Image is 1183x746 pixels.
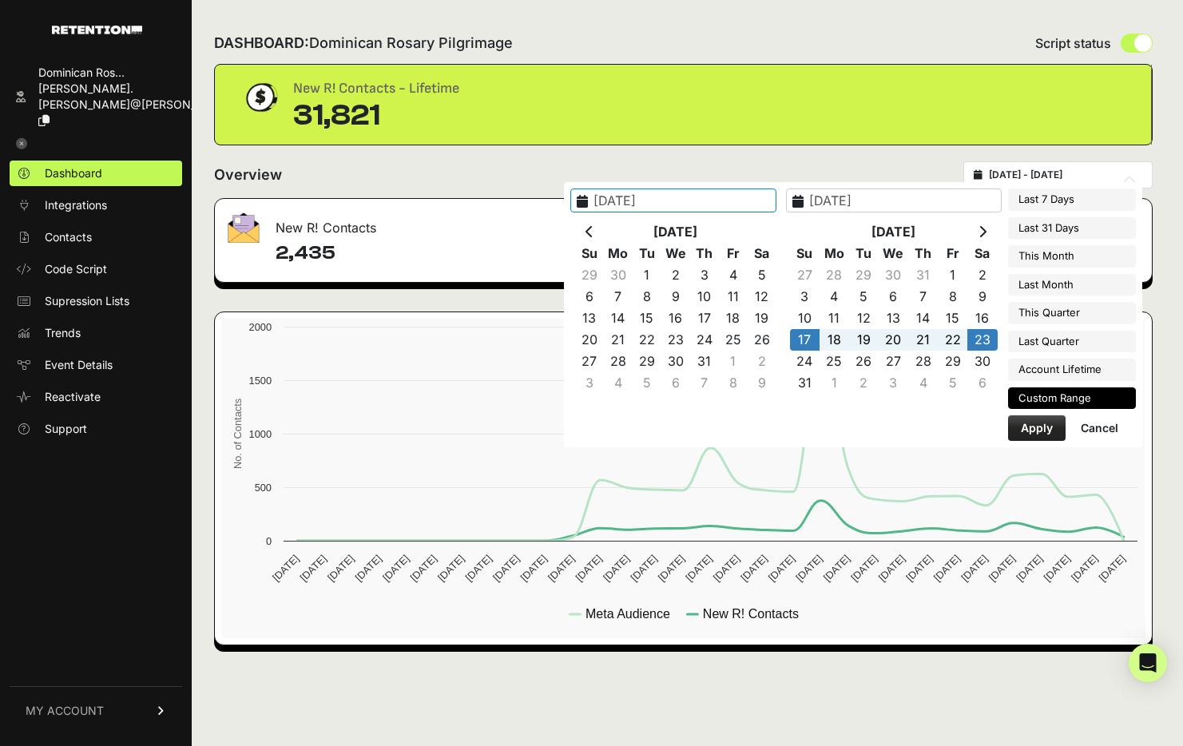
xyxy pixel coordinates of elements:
[690,329,719,351] td: 24
[1097,553,1128,584] text: [DATE]
[820,243,849,264] th: Mo
[10,224,182,250] a: Contacts
[908,308,938,329] td: 14
[848,553,879,584] text: [DATE]
[1014,553,1045,584] text: [DATE]
[38,81,243,111] span: [PERSON_NAME].[PERSON_NAME]@[PERSON_NAME]...
[214,164,282,186] h2: Overview
[908,329,938,351] td: 21
[10,352,182,378] a: Event Details
[575,243,604,264] th: Su
[719,264,748,286] td: 4
[10,256,182,282] a: Code Script
[748,264,776,286] td: 5
[876,553,907,584] text: [DATE]
[1008,302,1136,324] li: This Quarter
[45,389,101,405] span: Reactivate
[633,351,661,372] td: 29
[790,243,820,264] th: Su
[967,372,997,394] td: 6
[628,553,659,584] text: [DATE]
[633,243,661,264] th: Tu
[790,308,820,329] td: 10
[1008,188,1136,211] li: Last 7 Days
[820,372,849,394] td: 1
[293,77,459,100] div: New R! Contacts - Lifetime
[790,372,820,394] td: 31
[1042,553,1073,584] text: [DATE]
[908,351,938,372] td: 28
[1008,274,1136,296] li: Last Month
[10,384,182,410] a: Reactivate
[325,553,356,584] text: [DATE]
[490,553,522,584] text: [DATE]
[1008,245,1136,268] li: This Month
[52,26,142,34] img: Retention.com
[661,264,690,286] td: 2
[748,308,776,329] td: 19
[719,372,748,394] td: 8
[215,199,682,247] div: New R! Contacts
[435,553,466,584] text: [DATE]
[879,264,908,286] td: 30
[1008,387,1136,410] li: Custom Range
[604,243,633,264] th: Mo
[967,351,997,372] td: 30
[719,243,748,264] th: Fr
[1068,415,1131,441] button: Cancel
[661,308,690,329] td: 16
[309,34,513,51] span: Dominican Rosary Pilgrimage
[661,351,690,372] td: 30
[214,32,513,54] h2: DASHBOARD:
[967,264,997,286] td: 2
[1069,553,1100,584] text: [DATE]
[938,264,967,286] td: 1
[228,212,260,243] img: fa-envelope-19ae18322b30453b285274b1b8af3d052b27d846a4fbe8435d1a52b978f639a2.png
[959,553,990,584] text: [DATE]
[249,375,272,387] text: 1500
[249,321,272,333] text: 2000
[353,553,384,584] text: [DATE]
[967,286,997,308] td: 9
[575,329,604,351] td: 20
[10,320,182,346] a: Trends
[604,264,633,286] td: 30
[690,243,719,264] th: Th
[232,399,244,469] text: No. of Contacts
[719,308,748,329] td: 18
[604,329,633,351] td: 21
[690,372,719,394] td: 7
[820,329,849,351] td: 18
[661,286,690,308] td: 9
[633,372,661,394] td: 5
[938,286,967,308] td: 8
[10,60,182,133] a: Dominican Ros... [PERSON_NAME].[PERSON_NAME]@[PERSON_NAME]...
[711,553,742,584] text: [DATE]
[820,221,968,243] th: [DATE]
[908,264,938,286] td: 31
[748,329,776,351] td: 26
[586,607,670,621] text: Meta Audience
[683,553,714,584] text: [DATE]
[10,686,182,735] a: MY ACCOUNT
[849,264,879,286] td: 29
[45,261,107,277] span: Code Script
[1008,217,1136,240] li: Last 31 Days
[849,308,879,329] td: 12
[1035,34,1111,53] span: Script status
[931,553,963,584] text: [DATE]
[601,553,632,584] text: [DATE]
[748,351,776,372] td: 2
[633,264,661,286] td: 1
[719,286,748,308] td: 11
[1008,359,1136,381] li: Account Lifetime
[661,372,690,394] td: 6
[820,286,849,308] td: 4
[575,264,604,286] td: 29
[790,286,820,308] td: 3
[1129,644,1167,682] div: Open Intercom Messenger
[293,100,459,132] div: 31,821
[738,553,769,584] text: [DATE]
[575,308,604,329] td: 13
[656,553,687,584] text: [DATE]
